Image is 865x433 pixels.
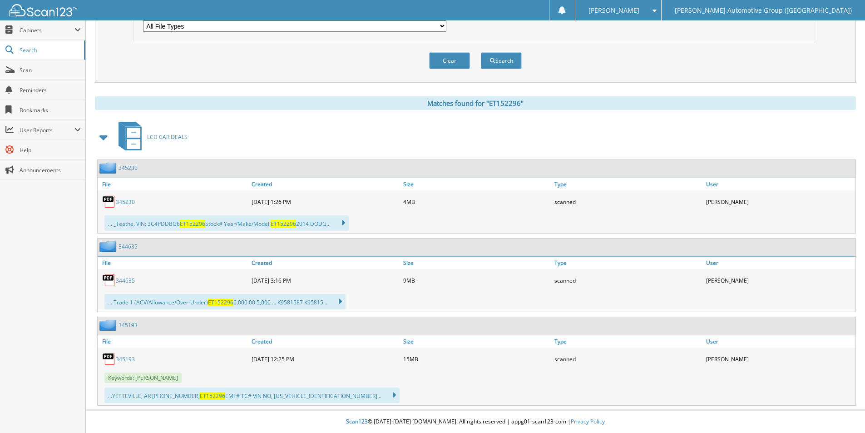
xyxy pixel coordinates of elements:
[401,335,553,348] a: Size
[208,299,233,306] span: ET152296
[98,257,249,269] a: File
[401,257,553,269] a: Size
[20,146,81,154] span: Help
[401,350,553,368] div: 15MB
[104,294,346,309] div: ... Trade 1 (ACV/Allowance/Over-Under) 6,000.00 5,000 ... K9581587 K95815...
[346,418,368,425] span: Scan123
[119,321,138,329] a: 345193
[704,271,855,289] div: [PERSON_NAME]
[820,389,865,433] iframe: Chat Widget
[401,178,553,190] a: Size
[401,271,553,289] div: 9MB
[249,271,401,289] div: [DATE] 3:16 PM
[20,126,74,134] span: User Reports
[104,388,400,403] div: ...YETTEVILLE, AR [PHONE_NUMBER] EMI # TC# VIN NO, [US_VEHICLE_IDENTIFICATION_NUMBER]...
[481,52,522,69] button: Search
[571,418,605,425] a: Privacy Policy
[20,46,79,54] span: Search
[104,215,349,231] div: ... _Teathe. VIN: 3C4PDDBG6 Stock# Year/Make/Model: 2014 DODG...
[102,352,116,366] img: PDF.png
[552,350,704,368] div: scanned
[552,178,704,190] a: Type
[200,392,225,400] span: ET152296
[588,8,639,13] span: [PERSON_NAME]
[113,119,188,155] a: LCD CAR DEALS
[180,220,205,228] span: ET152296
[147,133,188,141] span: LCD CAR DEALS
[104,373,182,383] span: Keywords: [PERSON_NAME]
[99,319,119,331] img: folder2.png
[552,271,704,289] div: scanned
[99,241,119,252] img: folder2.png
[102,195,116,209] img: PDF.png
[116,198,135,206] a: 345230
[704,178,855,190] a: User
[429,52,470,69] button: Clear
[99,162,119,174] img: folder2.png
[704,350,855,368] div: [PERSON_NAME]
[401,193,553,211] div: 4MB
[116,355,135,363] a: 345193
[98,178,249,190] a: File
[249,193,401,211] div: [DATE] 1:26 PM
[271,220,296,228] span: ET152296
[249,335,401,348] a: Created
[552,193,704,211] div: scanned
[9,4,77,16] img: scan123-logo-white.svg
[20,166,81,174] span: Announcements
[20,26,74,34] span: Cabinets
[249,350,401,368] div: [DATE] 12:25 PM
[704,335,855,348] a: User
[102,274,116,287] img: PDF.png
[116,277,135,284] a: 344635
[20,86,81,94] span: Reminders
[20,66,81,74] span: Scan
[675,8,852,13] span: [PERSON_NAME] Automotive Group ([GEOGRAPHIC_DATA])
[98,335,249,348] a: File
[249,178,401,190] a: Created
[20,106,81,114] span: Bookmarks
[86,411,865,433] div: © [DATE]-[DATE] [DOMAIN_NAME]. All rights reserved | appg01-scan123-com |
[552,257,704,269] a: Type
[249,257,401,269] a: Created
[704,193,855,211] div: [PERSON_NAME]
[704,257,855,269] a: User
[95,96,856,110] div: Matches found for "ET152296"
[119,164,138,172] a: 345230
[552,335,704,348] a: Type
[119,243,138,250] a: 344635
